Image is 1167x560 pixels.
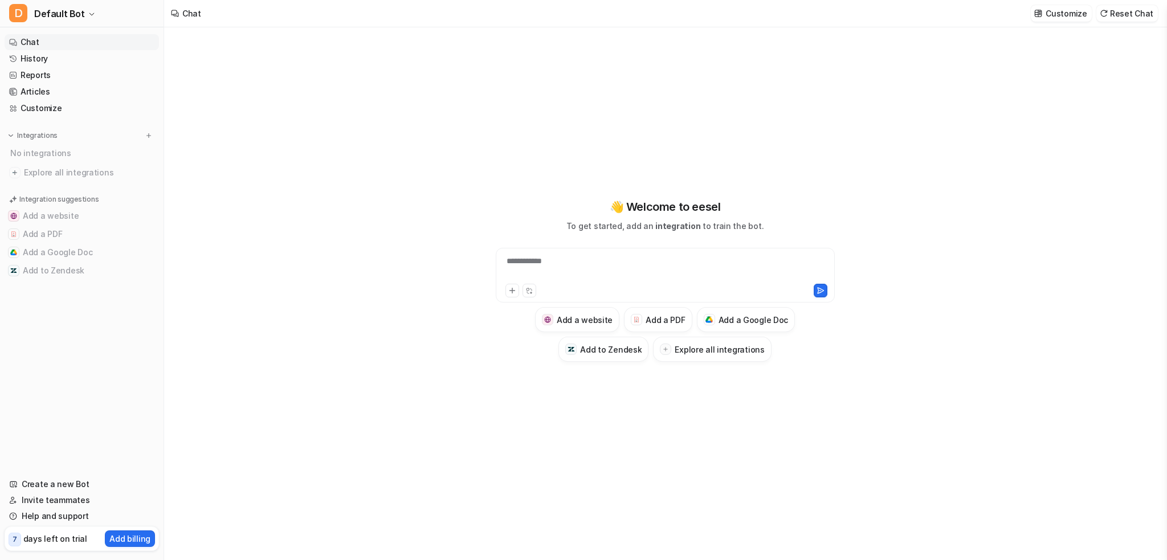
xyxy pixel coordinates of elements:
p: To get started, add an to train the bot. [566,220,764,232]
button: Add to ZendeskAdd to Zendesk [5,261,159,280]
div: No integrations [7,144,159,162]
button: Integrations [5,130,61,141]
p: Add billing [109,533,150,545]
button: Explore all integrations [653,337,771,362]
p: Integration suggestions [19,194,99,205]
a: Explore all integrations [5,165,159,181]
p: Customize [1046,7,1087,19]
button: Add billing [105,530,155,547]
img: Add a PDF [633,316,640,323]
h3: Add to Zendesk [580,344,642,355]
button: Reset Chat [1096,5,1158,22]
img: explore all integrations [9,167,21,178]
span: D [9,4,27,22]
img: menu_add.svg [145,132,153,140]
h3: Add a PDF [646,314,685,326]
a: Articles [5,84,159,100]
button: Add a PDFAdd a PDF [5,225,159,243]
p: Integrations [17,131,58,140]
p: 👋 Welcome to eesel [610,198,721,215]
a: History [5,51,159,67]
button: Add to ZendeskAdd to Zendesk [558,337,648,362]
img: Add to Zendesk [568,346,575,353]
p: days left on trial [23,533,87,545]
a: Chat [5,34,159,50]
img: Add a website [544,316,552,324]
button: Add a websiteAdd a website [535,307,619,332]
img: Add a PDF [10,231,17,238]
img: reset [1100,9,1108,18]
button: Add a websiteAdd a website [5,207,159,225]
img: Add a Google Doc [10,249,17,256]
img: expand menu [7,132,15,140]
p: 7 [13,534,17,545]
a: Create a new Bot [5,476,159,492]
div: Chat [182,7,201,19]
span: Default Bot [34,6,85,22]
button: Add a Google DocAdd a Google Doc [5,243,159,261]
h3: Add a Google Doc [719,314,789,326]
a: Help and support [5,508,159,524]
img: Add a Google Doc [705,316,713,323]
h3: Explore all integrations [675,344,764,355]
a: Customize [5,100,159,116]
span: Explore all integrations [24,163,154,182]
img: Add to Zendesk [10,267,17,274]
button: Add a Google DocAdd a Google Doc [697,307,795,332]
a: Invite teammates [5,492,159,508]
img: Add a website [10,212,17,219]
button: Add a PDFAdd a PDF [624,307,692,332]
button: Customize [1031,5,1091,22]
img: customize [1034,9,1042,18]
h3: Add a website [557,314,613,326]
span: integration [655,221,700,231]
a: Reports [5,67,159,83]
